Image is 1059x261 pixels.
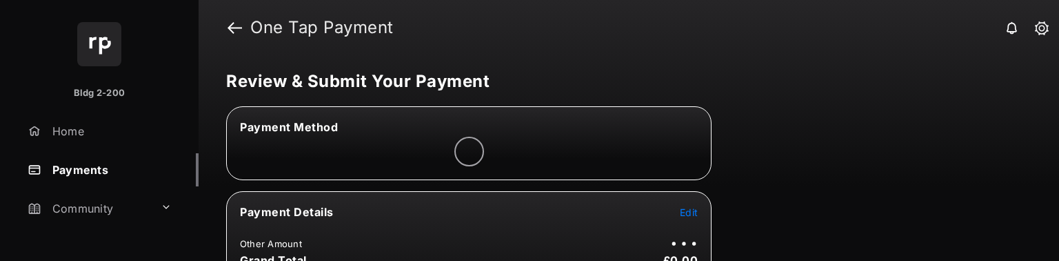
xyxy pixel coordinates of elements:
[22,192,155,225] a: Community
[250,19,394,36] strong: One Tap Payment
[239,238,303,250] td: Other Amount
[680,206,698,218] span: Edit
[240,120,338,134] span: Payment Method
[680,205,698,219] button: Edit
[22,153,199,186] a: Payments
[77,22,121,66] img: svg+xml;base64,PHN2ZyB4bWxucz0iaHR0cDovL3d3dy53My5vcmcvMjAwMC9zdmciIHdpZHRoPSI2NCIgaGVpZ2h0PSI2NC...
[240,205,334,219] span: Payment Details
[74,86,125,100] p: Bldg 2-200
[226,73,1020,90] h5: Review & Submit Your Payment
[22,115,199,148] a: Home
